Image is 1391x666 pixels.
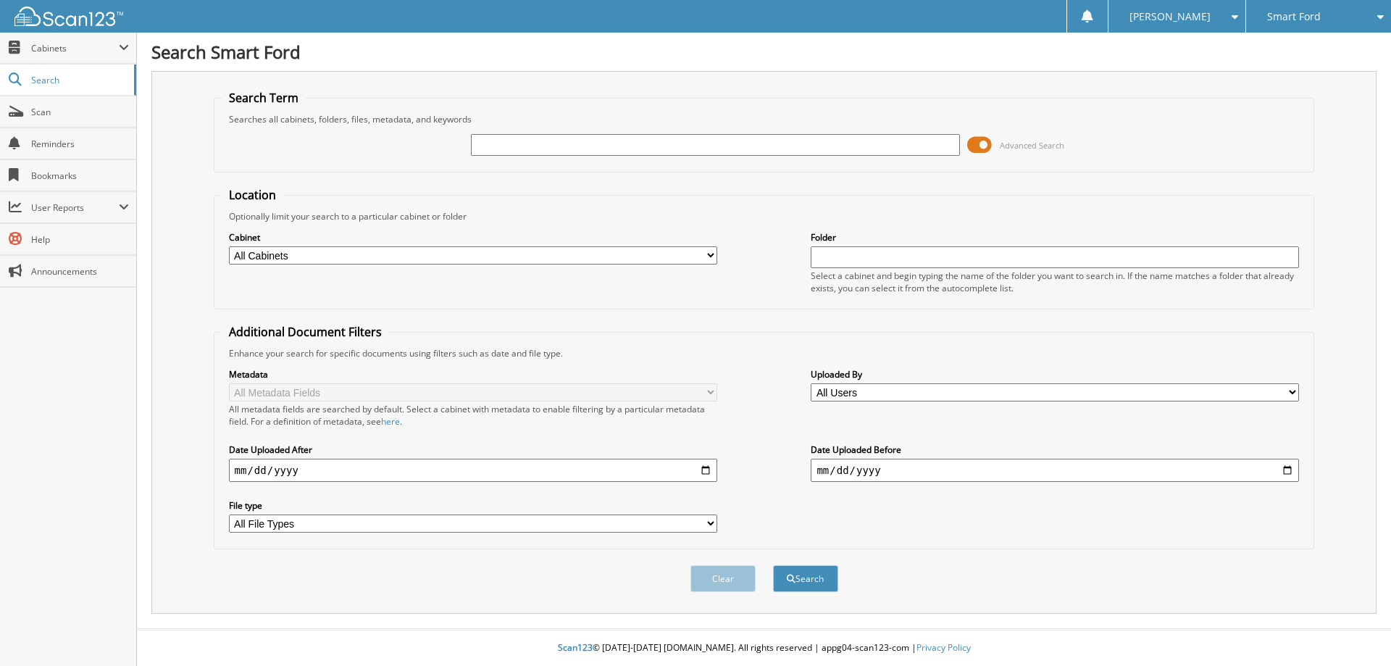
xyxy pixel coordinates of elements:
div: Optionally limit your search to a particular cabinet or folder [222,210,1307,222]
span: Cabinets [31,42,119,54]
img: scan123-logo-white.svg [14,7,123,26]
button: Search [773,565,838,592]
div: Select a cabinet and begin typing the name of the folder you want to search in. If the name match... [811,270,1299,294]
h1: Search Smart Ford [151,40,1377,64]
span: [PERSON_NAME] [1129,12,1211,21]
span: Announcements [31,265,129,278]
span: Scan123 [558,641,593,654]
label: Metadata [229,368,717,380]
span: Bookmarks [31,170,129,182]
label: Uploaded By [811,368,1299,380]
legend: Search Term [222,90,306,106]
div: Enhance your search for specific documents using filters such as date and file type. [222,347,1307,359]
span: Reminders [31,138,129,150]
button: Clear [690,565,756,592]
span: Scan [31,106,129,118]
label: Folder [811,231,1299,243]
input: start [229,459,717,482]
legend: Location [222,187,283,203]
span: Help [31,233,129,246]
label: Cabinet [229,231,717,243]
iframe: Chat Widget [1319,596,1391,666]
a: here [381,415,400,428]
div: © [DATE]-[DATE] [DOMAIN_NAME]. All rights reserved | appg04-scan123-com | [137,630,1391,666]
span: Advanced Search [1000,140,1064,151]
label: Date Uploaded Before [811,444,1299,456]
span: Search [31,74,127,86]
span: Smart Ford [1267,12,1321,21]
span: User Reports [31,201,119,214]
div: All metadata fields are searched by default. Select a cabinet with metadata to enable filtering b... [229,403,717,428]
div: Searches all cabinets, folders, files, metadata, and keywords [222,113,1307,125]
legend: Additional Document Filters [222,324,389,340]
a: Privacy Policy [916,641,971,654]
label: File type [229,499,717,512]
label: Date Uploaded After [229,444,717,456]
input: end [811,459,1299,482]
